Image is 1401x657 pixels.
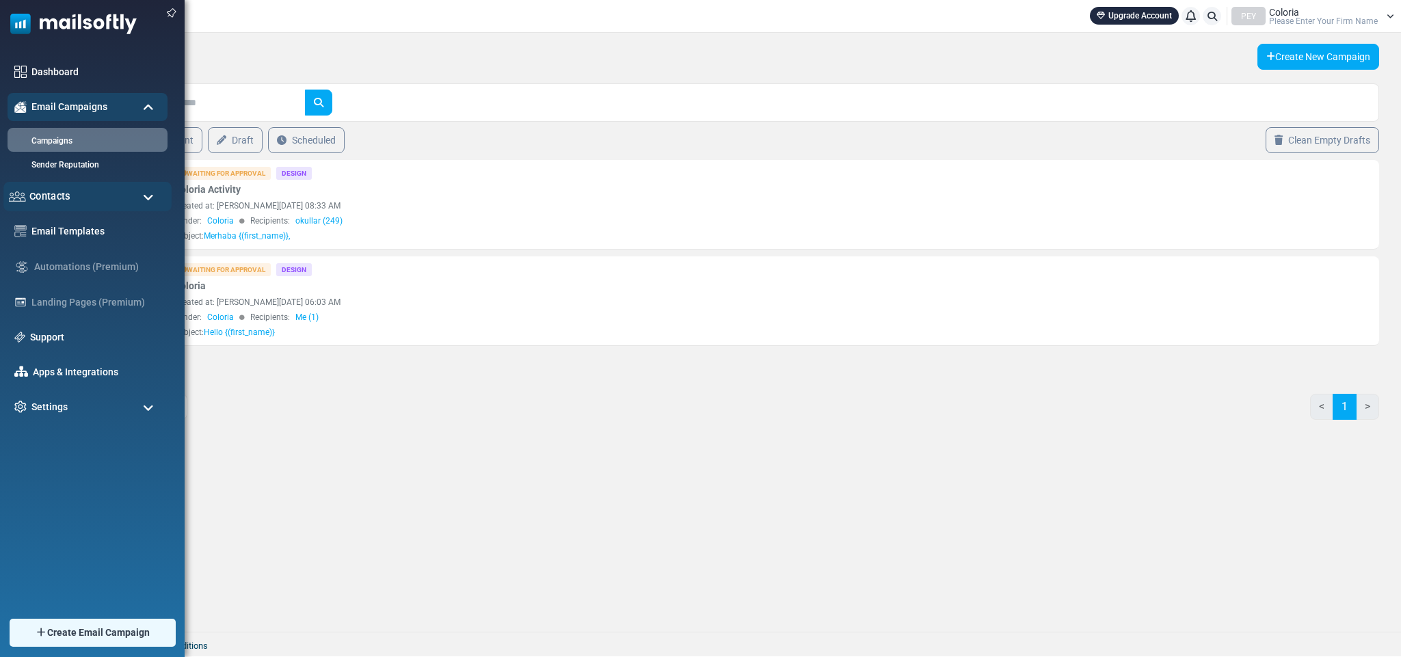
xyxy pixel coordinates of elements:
div: Waiting for Approval [174,167,271,180]
a: Coloria Activity [174,183,241,197]
div: PEY [1231,7,1266,25]
a: Draft [208,127,263,153]
a: Dashboard [31,65,161,79]
a: okullar (249) [295,215,343,227]
span: Contacts [29,189,70,204]
img: support-icon.svg [14,332,25,343]
span: Coloria [207,311,234,323]
li: Kişiselleştirilebilir seçeneklerimiz vardır . [81,176,382,190]
div: Design [276,167,312,180]
span: Renklerin Dünyasına Yolculuk: Çocuklar İçin Boyama Setleri 🎨 [54,8,328,44]
strong: Merhaba, [54,74,96,85]
div: Design [276,263,312,276]
div: Subject: [174,230,290,242]
img: campaigns-icon-active.png [14,101,27,113]
p: Saygılarımla, [54,280,382,293]
a: 1 [1333,394,1357,420]
p: Güzel bir eğitim yılı diliyorum. İlginiz için şimdiden çok teşekkür ederim. [54,253,382,280]
a: Create New Campaign [1257,44,1379,70]
span: Coloria [1269,8,1299,17]
img: settings-icon.svg [14,401,27,413]
span: Email Campaigns [31,100,107,114]
div: Sender: Recipients: [174,311,1046,323]
img: contacts-icon.svg [9,191,26,202]
span: Merhaba {(first_name)}, [204,231,290,241]
span: Settings [31,400,68,414]
a: Coloria [174,279,206,293]
span: Create Email Campaign [47,626,150,640]
a: Scheduled [268,127,345,153]
p: 📩 Detaylı bilgi veya ücretsiz numune için bana bu e-posta üzerinden ulaşabilirsiniz. [54,213,382,239]
strong: boyanabilir etkinlik setleri [111,100,229,111]
a: Me (1) [295,311,319,323]
a: PEY Coloria Please Enter Your Firm Name [1231,7,1394,25]
nav: Page [1310,394,1379,431]
img: dashboard-icon.svg [14,66,27,78]
div: Created at: [PERSON_NAME][DATE] 06:03 AM [174,296,1046,308]
img: landing_pages.svg [14,296,27,308]
a: Campaigns [8,135,164,147]
p: Coloria Activity [54,293,382,320]
p: Kalem, fırça, boya vb. malzemeleriyle birlikte gönderilir, kullanıma hazırdır. [81,150,382,176]
span: Coloria [207,215,234,227]
p: Coloria Activity olarak, okul öncesi eğitim kurumlarında kullanılması amacıyla geliştirdiğimiz il... [54,87,382,127]
p: Setlerimiz: [54,126,382,140]
div: Subject: [174,326,275,338]
div: Sender: Recipients: [174,215,1046,227]
a: Sender Reputation [8,159,164,171]
li: Kurumlara özel fiyatlandırma ve toplu sipariş avantajları sunar. [81,190,382,204]
span: Hello {(first_name)} [204,327,275,337]
a: Support [30,330,161,345]
img: email-templates-icon.svg [14,225,27,237]
span: Please Enter Your Firm Name [1269,17,1378,25]
a: Email Templates [31,224,161,239]
a: Apps & Integrations [33,365,161,379]
div: Waiting for Approval [174,263,271,276]
img: workflow.svg [14,259,29,275]
a: Clean Empty Drafts [1266,127,1379,153]
footer: 2025 [44,632,1401,656]
a: Upgrade Account [1090,7,1179,25]
div: Created at: [PERSON_NAME][DATE] 08:33 AM [174,200,1046,212]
